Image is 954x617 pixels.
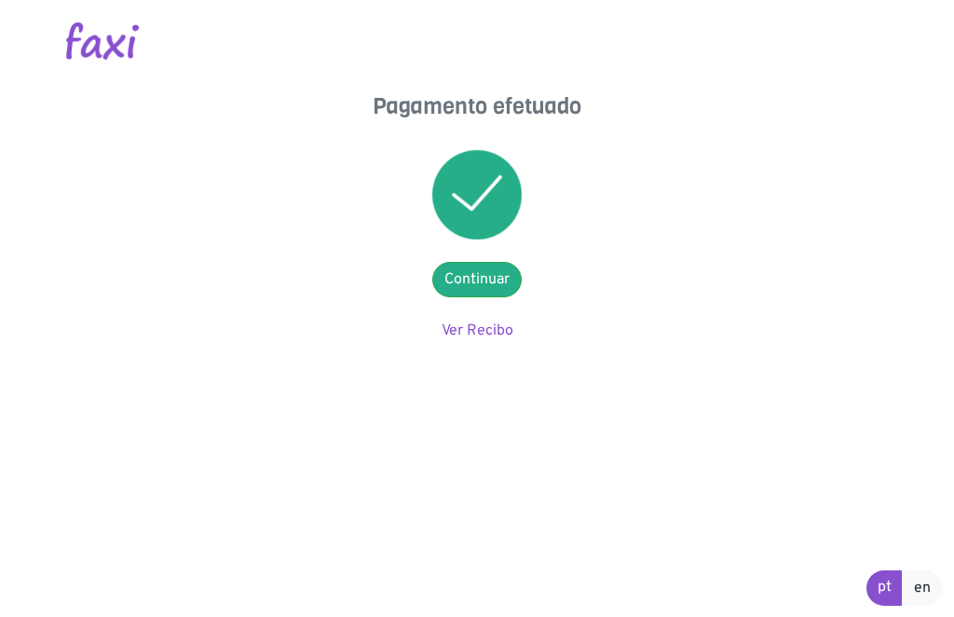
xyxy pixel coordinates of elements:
a: en [902,570,943,606]
a: pt [866,570,903,606]
a: Ver Recibo [442,322,513,340]
a: Continuar [432,262,522,297]
h4: Pagamento efetuado [291,93,663,120]
img: success [432,150,522,240]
